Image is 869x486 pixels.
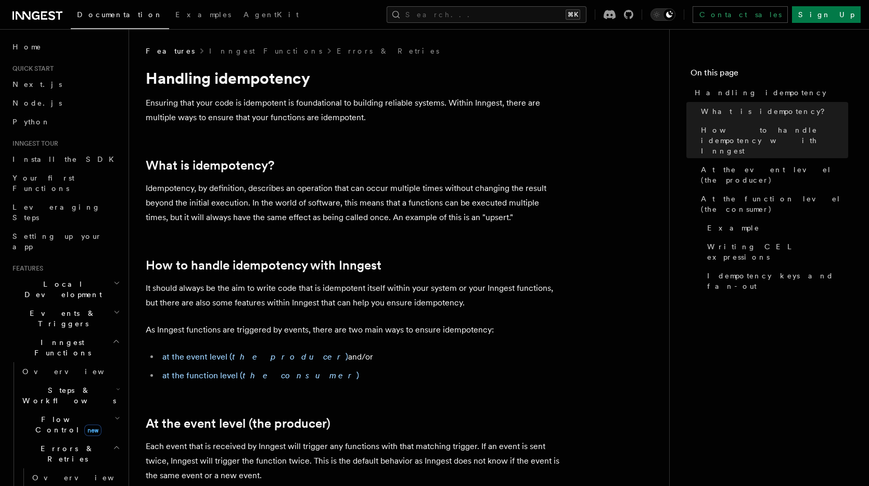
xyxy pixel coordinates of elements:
[175,10,231,19] span: Examples
[146,281,562,310] p: It should always be the aim to write code that is idempotent itself within your system or your In...
[18,381,122,410] button: Steps & Workflows
[701,125,848,156] span: How to handle idempotency with Inngest
[707,223,760,233] span: Example
[8,112,122,131] a: Python
[77,10,163,19] span: Documentation
[8,333,122,362] button: Inngest Functions
[146,69,562,87] h1: Handling idempotency
[146,181,562,225] p: Idempotency, by definition, describes an operation that can occur multiple times without changing...
[703,266,848,296] a: Idempotency keys and fan-out
[12,42,42,52] span: Home
[12,232,102,251] span: Setting up your app
[566,9,580,20] kbd: ⌘K
[697,189,848,219] a: At the function level (the consumer)
[146,258,381,273] a: How to handle idempotency with Inngest
[146,416,330,431] a: At the event level (the producer)
[22,367,130,376] span: Overview
[146,158,274,173] a: What is idempotency?
[8,198,122,227] a: Leveraging Steps
[244,10,299,19] span: AgentKit
[18,443,113,464] span: Errors & Retries
[12,155,120,163] span: Install the SDK
[701,106,832,117] span: What is idempotency?
[697,121,848,160] a: How to handle idempotency with Inngest
[84,425,101,436] span: new
[701,194,848,214] span: At the function level (the consumer)
[387,6,586,23] button: Search...⌘K
[232,352,346,362] em: the producer
[162,352,348,362] a: at the event level (the producer)
[18,414,114,435] span: Flow Control
[8,337,112,358] span: Inngest Functions
[8,308,113,329] span: Events & Triggers
[707,271,848,291] span: Idempotency keys and fan-out
[71,3,169,29] a: Documentation
[695,87,826,98] span: Handling idempotency
[693,6,788,23] a: Contact sales
[146,96,562,125] p: Ensuring that your code is idempotent is foundational to building reliable systems. Within Innges...
[8,227,122,256] a: Setting up your app
[169,3,237,28] a: Examples
[146,46,195,56] span: Features
[691,83,848,102] a: Handling idempotency
[8,304,122,333] button: Events & Triggers
[237,3,305,28] a: AgentKit
[8,275,122,304] button: Local Development
[159,350,562,364] li: and/or
[703,237,848,266] a: Writing CEL expressions
[12,118,50,126] span: Python
[146,323,562,337] p: As Inngest functions are triggered by events, there are two main ways to ensure idempotency:
[242,370,356,380] em: the consumer
[8,37,122,56] a: Home
[8,264,43,273] span: Features
[32,474,139,482] span: Overview
[691,67,848,83] h4: On this page
[12,203,100,222] span: Leveraging Steps
[12,80,62,88] span: Next.js
[701,164,848,185] span: At the event level (the producer)
[146,439,562,483] p: Each event that is received by Inngest will trigger any functions with that matching trigger. If ...
[8,94,122,112] a: Node.js
[650,8,675,21] button: Toggle dark mode
[162,370,359,380] a: at the function level (the consumer)
[12,174,74,193] span: Your first Functions
[337,46,439,56] a: Errors & Retries
[18,410,122,439] button: Flow Controlnew
[8,65,54,73] span: Quick start
[8,279,113,300] span: Local Development
[8,169,122,198] a: Your first Functions
[8,139,58,148] span: Inngest tour
[18,385,116,406] span: Steps & Workflows
[697,160,848,189] a: At the event level (the producer)
[792,6,861,23] a: Sign Up
[707,241,848,262] span: Writing CEL expressions
[8,150,122,169] a: Install the SDK
[12,99,62,107] span: Node.js
[8,75,122,94] a: Next.js
[703,219,848,237] a: Example
[18,362,122,381] a: Overview
[209,46,322,56] a: Inngest Functions
[18,439,122,468] button: Errors & Retries
[697,102,848,121] a: What is idempotency?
